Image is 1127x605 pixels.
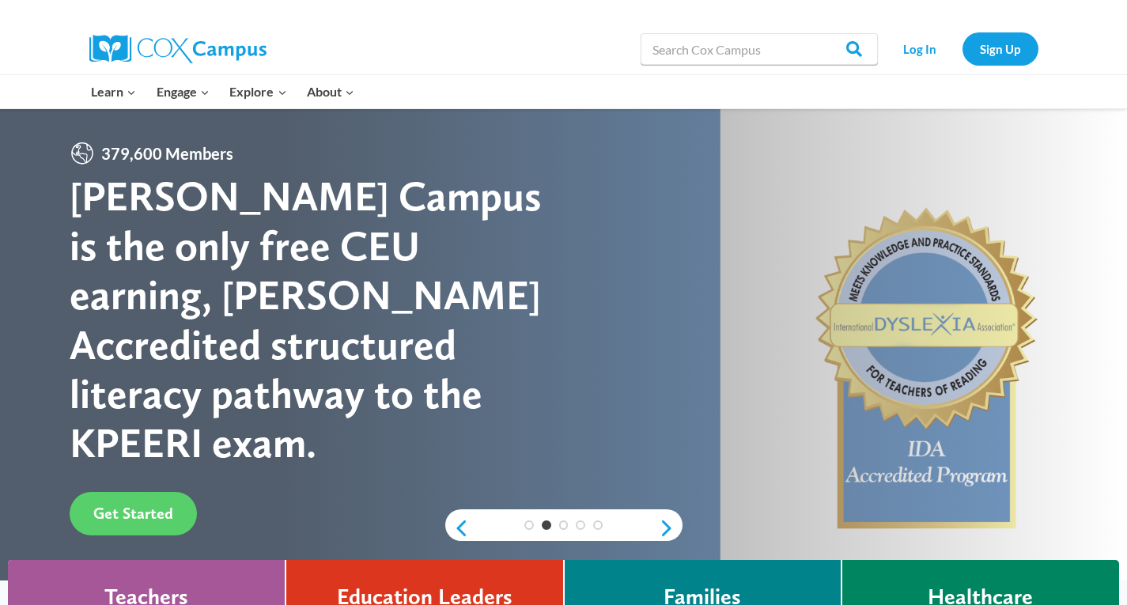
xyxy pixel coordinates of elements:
[659,519,683,538] a: next
[542,520,551,530] a: 2
[524,520,534,530] a: 1
[641,33,878,65] input: Search Cox Campus
[95,141,240,166] span: 379,600 Members
[220,75,297,108] button: Child menu of Explore
[886,32,1038,65] nav: Secondary Navigation
[576,520,585,530] a: 4
[93,504,173,523] span: Get Started
[559,520,569,530] a: 3
[445,519,469,538] a: previous
[886,32,955,65] a: Log In
[70,172,564,467] div: [PERSON_NAME] Campus is the only free CEU earning, [PERSON_NAME] Accredited structured literacy p...
[89,35,267,63] img: Cox Campus
[146,75,220,108] button: Child menu of Engage
[81,75,147,108] button: Child menu of Learn
[593,520,603,530] a: 5
[70,492,197,535] a: Get Started
[445,512,683,544] div: content slider buttons
[297,75,365,108] button: Child menu of About
[962,32,1038,65] a: Sign Up
[81,75,365,108] nav: Primary Navigation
